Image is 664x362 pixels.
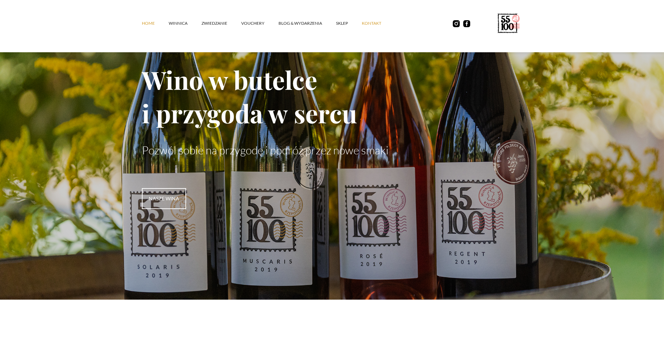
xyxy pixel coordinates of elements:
a: winnica [169,13,201,34]
a: vouchery [241,13,278,34]
a: Blog & Wydarzenia [278,13,336,34]
h1: Wino w butelce i przygoda w sercu [142,63,522,130]
a: kontakt [362,13,395,34]
p: Pozwól sobie na przygodę i podróż przez nowe smaki [142,144,522,157]
a: Home [142,13,169,34]
a: SKLEP [336,13,362,34]
a: ZWIEDZANIE [201,13,241,34]
a: nasze wina [142,188,186,209]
